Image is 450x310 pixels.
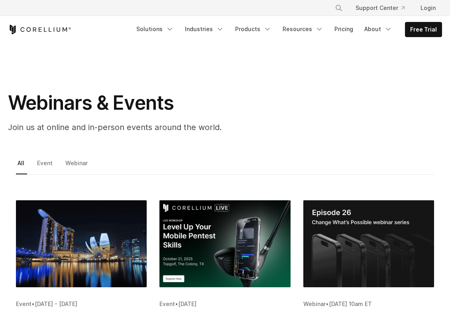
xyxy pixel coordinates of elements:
div: • [16,300,147,308]
span: Webinar [303,300,326,307]
span: Event [159,300,175,307]
a: About [360,22,397,36]
span: [DATE] [178,300,197,307]
a: Login [414,1,442,15]
a: Resources [278,22,328,36]
span: [DATE] 10am ET [329,300,372,307]
a: Webinar [64,158,90,174]
span: Event [16,300,31,307]
img: How to Get Started with iOS App Pentesting and Security in 2025 [303,200,434,288]
a: All [16,158,27,174]
a: Solutions [132,22,179,36]
p: Join us at online and in-person events around the world. [8,121,327,133]
a: Industries [180,22,229,36]
div: Navigation Menu [325,1,442,15]
img: GovWare 2025 [16,200,147,288]
button: Search [332,1,346,15]
a: Support Center [349,1,411,15]
h1: Webinars & Events [8,91,327,115]
span: [DATE] - [DATE] [35,300,77,307]
div: • [303,300,434,308]
img: Corellium Live Plano TX: Level Up Your Mobile Pentest Skills [159,200,290,288]
div: Navigation Menu [132,22,442,37]
a: Products [230,22,276,36]
a: Corellium Home [8,25,71,34]
div: • [159,300,290,308]
a: Pricing [330,22,358,36]
a: Event [35,158,55,174]
a: Free Trial [405,22,442,37]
